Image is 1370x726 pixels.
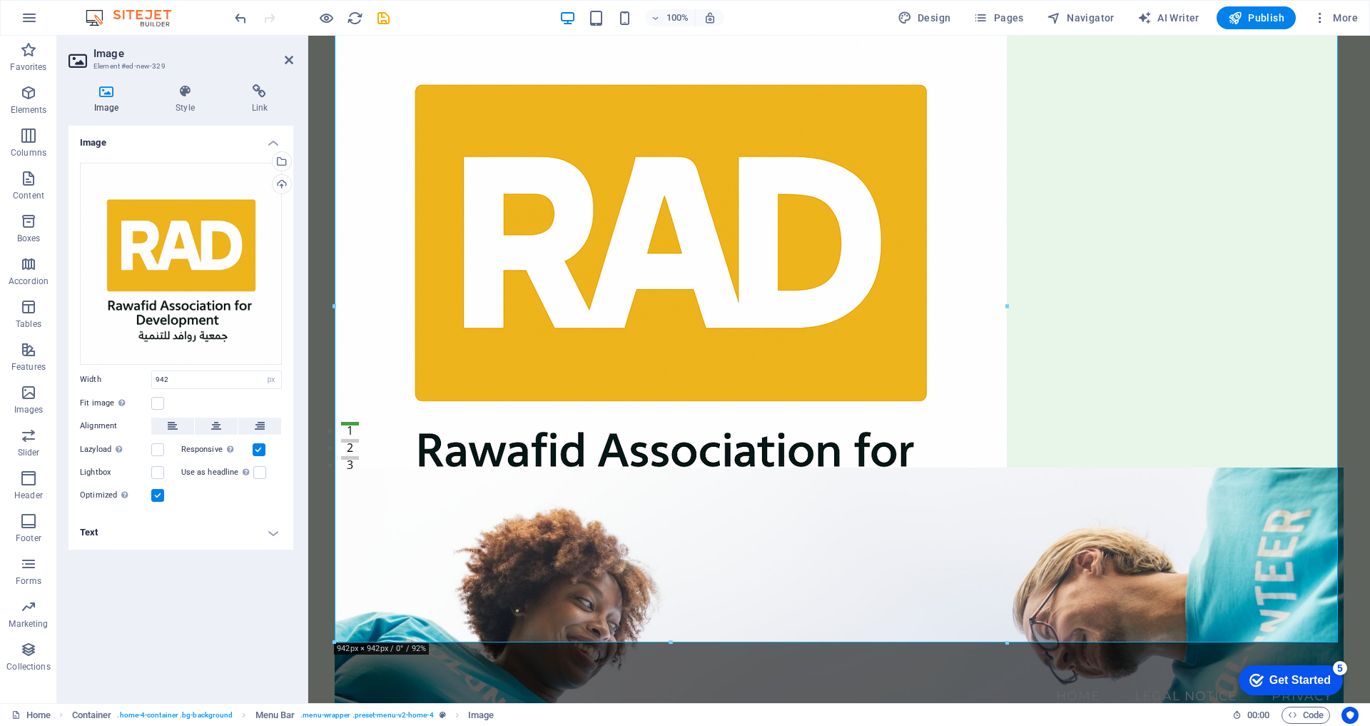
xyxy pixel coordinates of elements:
span: Publish [1228,11,1284,25]
div: Get Started 5 items remaining, 0% complete [11,7,116,37]
label: Alignment [80,418,151,435]
h4: Link [226,84,293,114]
h2: Image [93,47,293,60]
nav: breadcrumb [72,707,494,724]
span: Code [1288,707,1324,724]
button: Navigator [1041,6,1120,29]
label: Optimized [80,487,151,504]
button: undo [232,9,249,26]
p: Content [13,190,44,201]
i: Reload page [347,10,363,26]
h3: Element #ed-new-329 [93,60,265,73]
button: Code [1282,707,1330,724]
p: Marketing [9,618,48,630]
label: Lightbox [80,464,151,481]
span: Design [898,11,951,25]
label: Fit image [80,395,151,412]
label: Responsive [181,441,253,458]
p: Accordion [9,276,49,287]
p: Forms [16,575,41,587]
i: Save (Ctrl+S) [375,10,392,26]
span: Click to select. Double-click to edit [468,707,494,724]
i: On resize automatically adjust zoom level to fit chosen device. [704,11,716,24]
p: Footer [16,533,41,544]
p: Collections [6,661,50,672]
h6: Session time [1232,707,1270,724]
div: 5 [106,3,120,17]
button: reload [346,9,363,26]
p: Boxes [17,233,41,244]
p: Features [11,361,46,373]
p: Elements [11,104,47,116]
button: 1 [33,386,51,390]
button: Design [892,6,957,29]
button: 2 [33,403,51,407]
h6: 100% [666,9,689,26]
p: Tables [16,318,41,330]
img: Editor Logo [82,9,189,26]
button: Usercentrics [1341,707,1359,724]
span: Click to select. Double-click to edit [72,707,112,724]
div: ChatGPTImageMay18202510_16_36PM-L98GoS26nqQDOmpDJ1FcPQ.png [80,163,282,365]
h4: Image [68,126,293,151]
div: Design (Ctrl+Alt+Y) [892,6,957,29]
p: Slider [18,447,40,458]
button: AI Writer [1132,6,1205,29]
button: 100% [645,9,696,26]
p: Header [14,490,43,501]
h4: Image [68,84,150,114]
span: . home-4-container .bg-background [117,707,233,724]
label: Use as headline [181,464,253,481]
p: Columns [11,147,46,158]
i: This element is a customizable preset [440,711,446,719]
button: save [375,9,392,26]
span: Click to select. Double-click to edit [255,707,295,724]
span: 00 00 [1247,707,1269,724]
button: Pages [968,6,1029,29]
button: More [1307,6,1364,29]
p: Favorites [10,61,46,73]
div: Get Started [42,16,103,29]
span: Navigator [1047,11,1115,25]
label: Width [80,375,151,383]
i: Undo: Change image (Ctrl+Z) [233,10,249,26]
h4: Text [68,515,293,550]
span: Pages [973,11,1023,25]
a: Click to cancel selection. Double-click to open Pages [11,707,51,724]
span: AI Writer [1137,11,1199,25]
label: Lazyload [80,441,151,458]
h4: Style [150,84,225,114]
button: Click here to leave preview mode and continue editing [318,9,335,26]
span: . menu-wrapper .preset-menu-v2-home-4 [300,707,433,724]
p: Images [14,404,44,415]
span: More [1313,11,1358,25]
button: 3 [33,420,51,424]
span: : [1257,710,1259,720]
button: Publish [1217,6,1296,29]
